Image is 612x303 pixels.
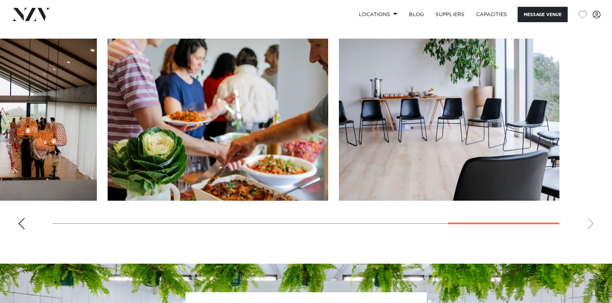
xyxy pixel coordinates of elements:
a: Locations [353,7,403,22]
a: Capacities [470,7,513,22]
img: nzv-logo.png [11,8,50,21]
a: SUPPLIERS [430,7,470,22]
button: Message Venue [518,7,568,22]
swiper-slide: 10 / 10 [339,39,559,201]
swiper-slide: 9 / 10 [108,39,328,201]
a: BLOG [403,7,430,22]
